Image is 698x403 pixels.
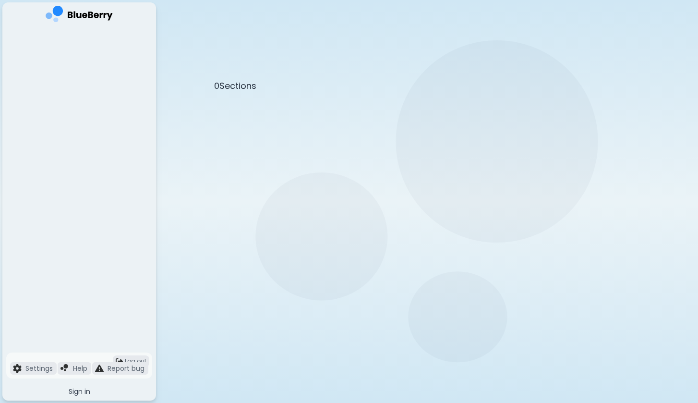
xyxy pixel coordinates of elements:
[108,364,144,373] p: Report bug
[95,364,104,373] img: file icon
[214,79,256,93] p: 0 Section s
[60,364,69,373] img: file icon
[116,358,123,365] img: logout
[46,6,113,25] img: company logo
[73,364,87,373] p: Help
[125,357,146,365] span: Log out
[25,364,53,373] p: Settings
[69,387,90,396] span: Sign in
[13,364,22,373] img: file icon
[6,382,152,401] button: Sign in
